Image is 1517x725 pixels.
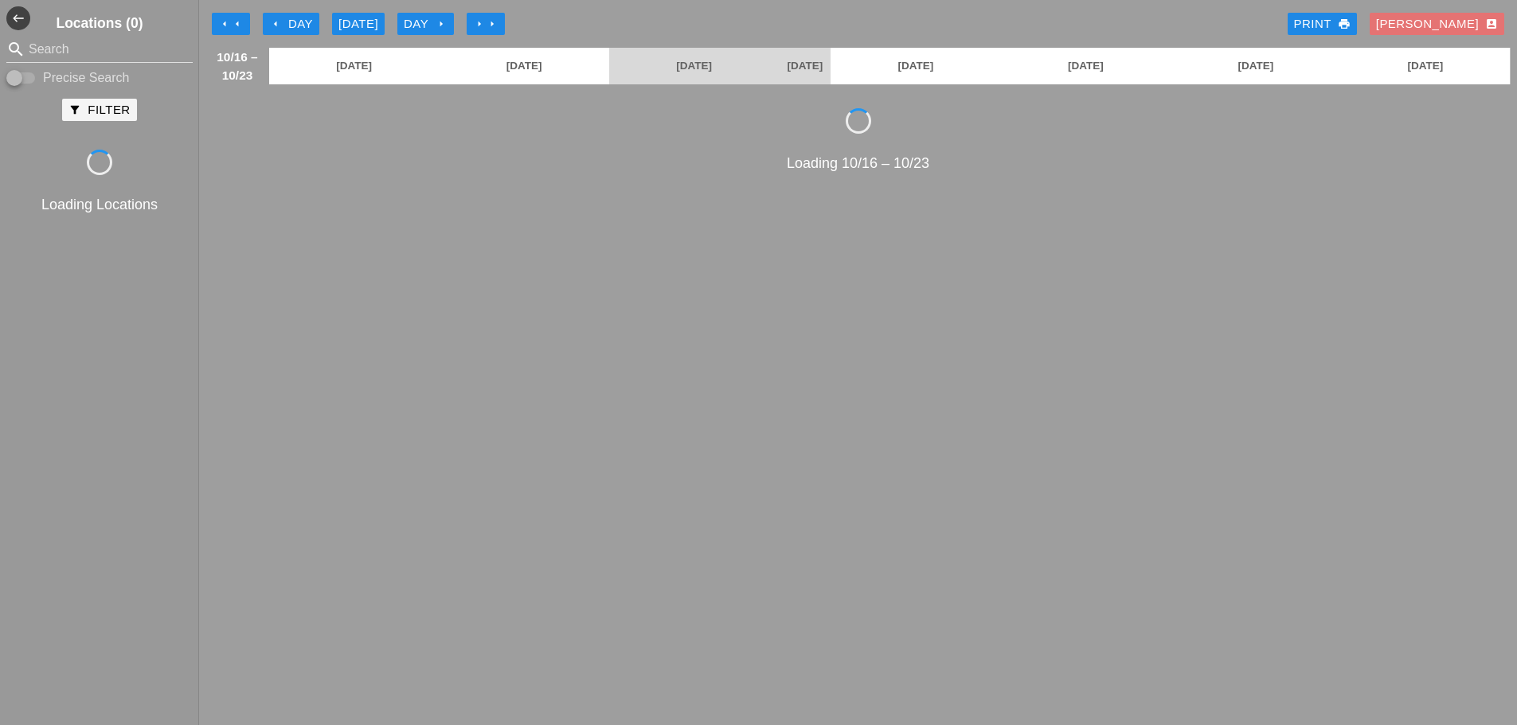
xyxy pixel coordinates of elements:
input: Search [29,37,170,62]
button: Filter [62,99,136,121]
i: arrow_right [473,18,486,30]
i: arrow_right [435,18,448,30]
a: [DATE] [1171,48,1340,84]
i: account_box [1485,18,1498,30]
a: [DATE] [1001,48,1171,84]
div: Enable Precise search to match search terms exactly. [6,68,193,88]
button: [PERSON_NAME] [1370,13,1504,35]
div: Day [404,15,448,33]
i: print [1338,18,1351,30]
a: [DATE] [609,48,779,84]
button: Move Back 1 Week [212,13,250,35]
a: [DATE] [439,48,608,84]
div: Day [269,15,313,33]
label: Precise Search [43,70,130,86]
button: Day [397,13,454,35]
button: Move Ahead 1 Week [467,13,505,35]
button: [DATE] [332,13,385,35]
div: [DATE] [338,15,378,33]
a: Print [1288,13,1357,35]
i: arrow_right [486,18,498,30]
div: Loading Locations [3,194,196,216]
button: Shrink Sidebar [6,6,30,30]
a: [DATE] [1341,48,1510,84]
div: Loading 10/16 – 10/23 [205,153,1511,174]
div: Filter [68,101,130,119]
span: 10/16 – 10/23 [213,48,261,84]
i: arrow_left [269,18,282,30]
a: [DATE] [831,48,1000,84]
i: west [6,6,30,30]
div: Print [1294,15,1351,33]
i: arrow_left [218,18,231,30]
div: [PERSON_NAME] [1376,15,1498,33]
a: [DATE] [269,48,439,84]
i: search [6,40,25,59]
i: arrow_left [231,18,244,30]
button: Day [263,13,319,35]
a: [DATE] [779,48,831,84]
i: filter_alt [68,103,81,116]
